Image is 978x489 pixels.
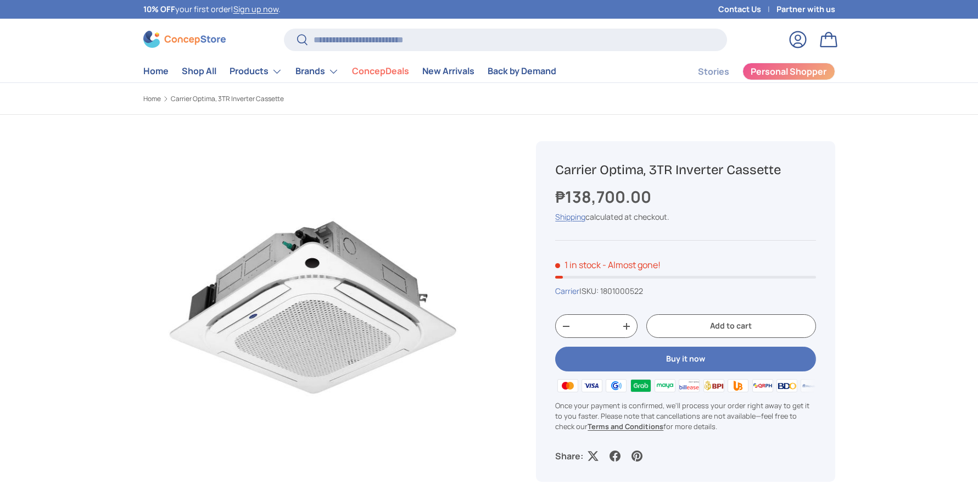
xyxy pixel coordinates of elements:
summary: Brands [289,60,345,82]
a: ConcepDeals [352,60,409,82]
p: Share: [555,449,583,463]
a: Contact Us [718,3,776,15]
span: 1801000522 [600,286,643,296]
a: Home [143,96,161,102]
img: metrobank [799,377,823,393]
a: Terms and Conditions [588,421,663,431]
a: Home [143,60,169,82]
strong: 10% OFF [143,4,175,14]
strong: ₱138,700.00 [555,186,654,208]
nav: Primary [143,60,556,82]
a: Brands [295,60,339,82]
a: Stories [698,61,729,82]
img: gcash [604,377,628,393]
p: your first order! . [143,3,281,15]
img: bdo [775,377,799,393]
span: SKU: [582,286,599,296]
img: maya [653,377,677,393]
img: ubp [726,377,750,393]
div: calculated at checkout. [555,211,815,223]
a: Partner with us [776,3,835,15]
a: Carrier [555,286,579,296]
button: Add to cart [646,314,815,338]
img: bpi [702,377,726,393]
media-gallery: Gallery Viewer [143,141,484,482]
img: master [555,377,579,393]
span: | [579,286,643,296]
a: Products [230,60,282,82]
a: Shipping [555,212,585,222]
a: Carrier Optima, 3TR Inverter Cassette [171,96,284,102]
a: Sign up now [233,4,278,14]
img: grabpay [628,377,652,393]
a: Back by Demand [488,60,556,82]
summary: Products [223,60,289,82]
p: Once your payment is confirmed, we'll process your order right away to get it to you faster. Plea... [555,401,815,432]
h1: Carrier Optima, 3TR Inverter Cassette [555,162,815,179]
nav: Secondary [672,60,835,82]
nav: Breadcrumbs [143,94,510,104]
a: New Arrivals [422,60,474,82]
button: Buy it now [555,347,815,371]
img: billease [677,377,701,393]
span: 1 in stock [555,259,601,271]
p: - Almost gone! [602,259,661,271]
span: Personal Shopper [751,67,826,76]
img: ConcepStore [143,31,226,48]
img: qrph [750,377,774,393]
a: Personal Shopper [742,63,835,80]
img: visa [580,377,604,393]
a: Shop All [182,60,216,82]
